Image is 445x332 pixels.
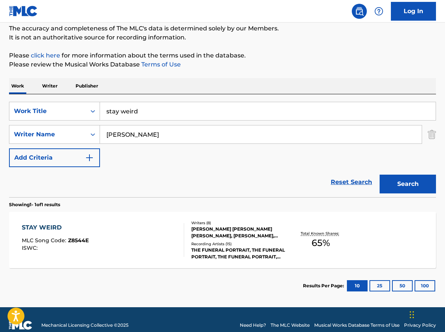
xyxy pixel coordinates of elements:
[9,6,38,17] img: MLC Logo
[9,78,26,94] p: Work
[14,130,82,139] div: Writer Name
[374,7,383,16] img: help
[9,33,436,42] p: It is not an authoritative source for recording information.
[9,60,436,69] p: Please review the Musical Works Database
[140,61,181,68] a: Terms of Use
[347,280,368,291] button: 10
[352,4,367,19] a: Public Search
[391,2,436,21] a: Log In
[191,241,286,247] div: Recording Artists ( 15 )
[73,78,100,94] p: Publisher
[404,322,436,329] a: Privacy Policy
[240,322,266,329] a: Need Help?
[312,236,330,250] span: 65 %
[191,220,286,226] div: Writers ( 8 )
[428,125,436,144] img: Delete Criterion
[41,322,129,329] span: Mechanical Licensing Collective © 2025
[9,148,100,167] button: Add Criteria
[191,226,286,239] div: [PERSON_NAME] [PERSON_NAME] [PERSON_NAME], [PERSON_NAME], [PERSON_NAME], [PERSON_NAME] [PERSON_NA...
[392,280,413,291] button: 50
[22,223,89,232] div: STAY WEIRD
[191,247,286,260] div: THE FUNERAL PORTRAIT, THE FUNERAL PORTRAIT, THE FUNERAL PORTRAIT, THE FUNERAL PORTRAIT, THE FUNER...
[314,322,400,329] a: Musical Works Database Terms of Use
[9,102,436,197] form: Search Form
[9,321,32,330] img: logo
[355,7,364,16] img: search
[9,201,60,208] p: Showing 1 - 1 of 1 results
[380,175,436,193] button: Search
[410,303,414,326] div: Drag
[9,24,436,33] p: The accuracy and completeness of The MLC's data is determined solely by our Members.
[301,231,341,236] p: Total Known Shares:
[14,107,82,116] div: Work Title
[327,174,376,190] a: Reset Search
[9,212,436,268] a: STAY WEIRDMLC Song Code:Z8544EISWC:Writers (8)[PERSON_NAME] [PERSON_NAME] [PERSON_NAME], [PERSON_...
[22,237,68,244] span: MLC Song Code :
[40,78,60,94] p: Writer
[303,282,346,289] p: Results Per Page:
[22,244,39,251] span: ISWC :
[85,153,94,162] img: 9d2ae6d4665cec9f34b9.svg
[415,280,435,291] button: 100
[31,52,60,59] a: click here
[407,296,445,332] iframe: Chat Widget
[371,4,386,19] div: Help
[271,322,310,329] a: The MLC Website
[9,51,436,60] p: Please for more information about the terms used in the database.
[369,280,390,291] button: 25
[68,237,89,244] span: Z8544E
